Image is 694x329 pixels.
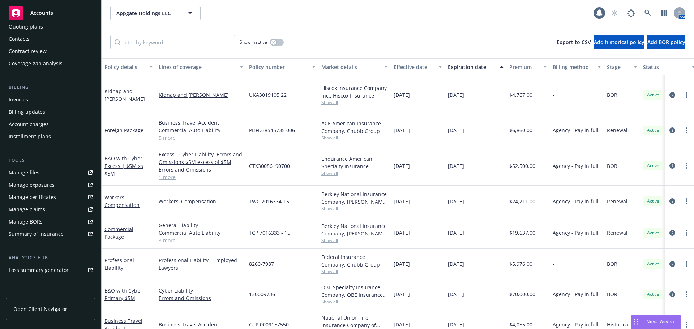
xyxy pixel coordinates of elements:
[394,198,410,205] span: [DATE]
[607,162,617,170] span: BOR
[646,261,660,267] span: Active
[249,229,290,237] span: TCP 7016333 - 15
[104,287,144,302] span: - Primary $5M
[321,63,380,71] div: Market details
[321,205,388,212] span: Show all
[6,118,95,130] a: Account charges
[594,39,644,46] span: Add historical policy
[553,229,599,237] span: Agency - Pay in full
[9,179,55,191] div: Manage exposures
[102,58,156,75] button: Policy details
[607,198,627,205] span: Renewal
[249,91,287,99] span: UKA3019105.22
[321,268,388,274] span: Show all
[104,63,145,71] div: Policy details
[682,320,691,329] a: more
[159,229,243,237] a: Commercial Auto Liability
[509,290,535,298] span: $70,000.00
[394,321,410,328] span: [DATE]
[647,39,685,46] span: Add BOR policy
[159,151,243,166] a: Excess - Cyber Liability, Errors and Omissions $5M excess of $5M
[624,6,638,20] a: Report a Bug
[631,315,641,329] div: Drag to move
[6,191,95,203] a: Manage certificates
[646,230,660,236] span: Active
[159,63,235,71] div: Lines of coverage
[6,290,95,298] div: Account settings
[104,155,144,177] a: E&O with Cyber
[104,194,140,208] a: Workers' Compensation
[448,290,464,298] span: [DATE]
[159,237,243,244] a: 3 more
[607,229,627,237] span: Renewal
[321,155,388,170] div: Endurance American Specialty Insurance Company, Sompo International
[668,126,677,135] a: circleInformation
[104,127,143,134] a: Foreign Package
[104,257,134,271] a: Professional Liability
[9,264,69,276] div: Loss summary generator
[448,260,464,268] span: [DATE]
[6,106,95,118] a: Billing updates
[646,198,660,204] span: Active
[6,46,95,57] a: Contract review
[159,256,243,272] a: Professional Liability - Employed Lawyers
[9,131,51,142] div: Installment plans
[159,321,243,328] a: Business Travel Accident
[394,260,410,268] span: [DATE]
[646,92,660,98] span: Active
[159,294,243,302] a: Errors and Omissions
[6,21,95,33] a: Quoting plans
[6,204,95,215] a: Manage claims
[445,58,506,75] button: Expiration date
[394,229,410,237] span: [DATE]
[668,161,677,170] a: circleInformation
[646,127,660,134] span: Active
[104,287,144,302] a: E&O with Cyber
[13,305,67,313] span: Open Client Navigator
[110,6,201,20] button: Appgate Holdings LLC
[607,63,629,71] div: Stage
[509,260,532,268] span: $5,976.00
[646,163,660,169] span: Active
[9,118,49,130] div: Account charges
[321,299,388,305] span: Show all
[104,226,133,240] a: Commercial Package
[557,39,591,46] span: Export to CSV
[6,179,95,191] span: Manage exposures
[104,88,145,102] a: Kidnap and [PERSON_NAME]
[682,126,691,135] a: more
[6,3,95,23] a: Accounts
[553,198,599,205] span: Agency - Pay in full
[553,162,599,170] span: Agency - Pay in full
[646,291,660,298] span: Active
[631,315,681,329] button: Nova Assist
[682,161,691,170] a: more
[321,190,388,205] div: Berkley National Insurance Company, [PERSON_NAME] Corporation
[509,229,535,237] span: $19,637.00
[249,63,308,71] div: Policy number
[641,6,655,20] a: Search
[394,91,410,99] span: [DATE]
[159,119,243,126] a: Business Travel Accident
[668,197,677,205] a: circleInformation
[682,91,691,99] a: more
[9,58,63,69] div: Coverage gap analysis
[391,58,445,75] button: Effective date
[249,126,295,134] span: PHFD38545735 006
[6,254,95,261] div: Analytics hub
[509,126,532,134] span: $6,860.00
[607,6,622,20] a: Start snowing
[668,91,677,99] a: circleInformation
[553,260,554,268] span: -
[321,120,388,135] div: ACE American Insurance Company, Chubb Group
[668,229,677,237] a: circleInformation
[607,290,617,298] span: BOR
[6,167,95,178] a: Manage files
[116,9,179,17] span: Appgate Holdings LLC
[9,106,45,118] div: Billing updates
[509,162,535,170] span: $52,500.00
[448,126,464,134] span: [DATE]
[159,287,243,294] a: Cyber Liability
[9,204,45,215] div: Manage claims
[159,198,243,205] a: Workers' Compensation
